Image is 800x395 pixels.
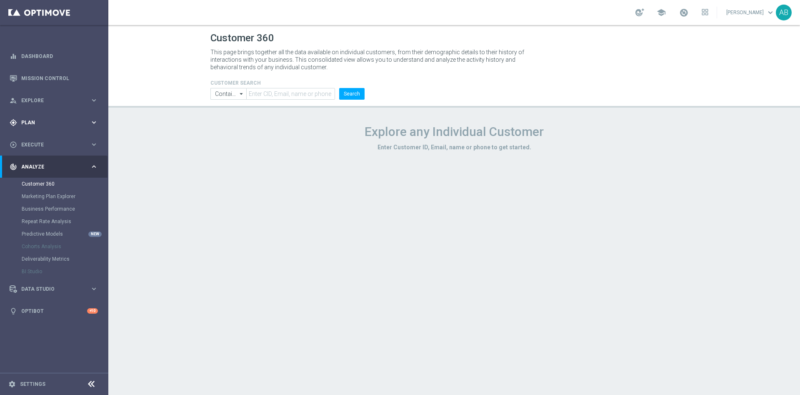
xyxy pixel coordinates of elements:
[10,53,17,60] i: equalizer
[22,218,87,225] a: Repeat Rate Analysis
[21,287,90,292] span: Data Studio
[22,193,87,200] a: Marketing Plan Explorer
[10,45,98,67] div: Dashboard
[88,231,102,237] div: NEW
[22,215,107,228] div: Repeat Rate Analysis
[21,45,98,67] a: Dashboard
[21,164,90,169] span: Analyze
[8,380,16,388] i: settings
[22,253,107,265] div: Deliverability Metrics
[22,203,107,215] div: Business Performance
[10,97,17,104] i: person_search
[10,285,90,293] div: Data Studio
[90,118,98,126] i: keyboard_arrow_right
[22,206,87,212] a: Business Performance
[9,53,98,60] button: equalizer Dashboard
[90,163,98,171] i: keyboard_arrow_right
[22,265,107,278] div: BI Studio
[9,141,98,148] button: play_circle_outline Execute keyboard_arrow_right
[21,300,87,322] a: Optibot
[90,96,98,104] i: keyboard_arrow_right
[237,88,246,99] i: arrow_drop_down
[10,141,90,148] div: Execute
[725,6,776,19] a: [PERSON_NAME]keyboard_arrow_down
[210,88,246,100] input: Contains
[10,119,17,126] i: gps_fixed
[21,120,90,125] span: Plan
[9,75,98,82] button: Mission Control
[9,308,98,314] button: lightbulb Optibot +10
[10,163,17,171] i: track_changes
[10,119,90,126] div: Plan
[9,119,98,126] button: gps_fixed Plan keyboard_arrow_right
[87,308,98,314] div: +10
[22,181,87,187] a: Customer 360
[90,141,98,148] i: keyboard_arrow_right
[210,48,531,71] p: This page brings together all the data available on individual customers, from their demographic ...
[9,97,98,104] button: person_search Explore keyboard_arrow_right
[210,143,698,151] h3: Enter Customer ID, Email, name or phone to get started.
[10,300,98,322] div: Optibot
[210,80,365,86] h4: CUSTOMER SEARCH
[20,382,45,387] a: Settings
[22,231,87,237] a: Predictive Models
[657,8,666,17] span: school
[22,190,107,203] div: Marketing Plan Explorer
[210,124,698,139] h1: Explore any Individual Customer
[10,97,90,104] div: Explore
[339,88,365,100] button: Search
[9,164,98,170] button: track_changes Analyze keyboard_arrow_right
[21,67,98,89] a: Mission Control
[22,240,107,253] div: Cohorts Analysis
[90,285,98,293] i: keyboard_arrow_right
[9,286,98,292] button: Data Studio keyboard_arrow_right
[10,141,17,148] i: play_circle_outline
[10,307,17,315] i: lightbulb
[776,5,792,20] div: AB
[10,163,90,171] div: Analyze
[766,8,775,17] span: keyboard_arrow_down
[21,98,90,103] span: Explore
[10,67,98,89] div: Mission Control
[22,256,87,262] a: Deliverability Metrics
[22,228,107,240] div: Predictive Models
[21,142,90,147] span: Execute
[22,178,107,190] div: Customer 360
[210,32,698,44] h1: Customer 360
[246,88,335,100] input: Enter CID, Email, name or phone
